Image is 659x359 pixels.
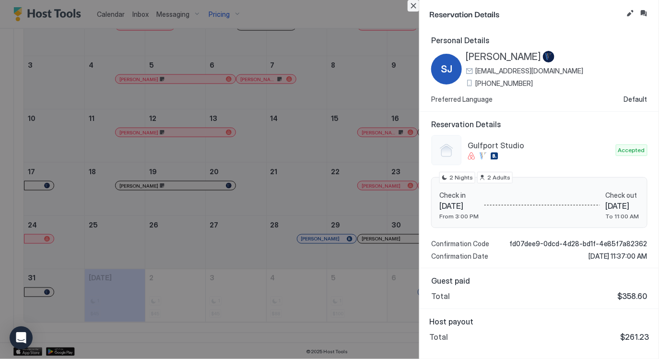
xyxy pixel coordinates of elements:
[431,36,647,45] span: Personal Details
[621,332,649,342] span: $261.23
[431,276,647,286] span: Guest paid
[624,95,647,104] span: Default
[449,173,473,182] span: 2 Nights
[439,201,479,211] span: [DATE]
[475,79,533,88] span: [PHONE_NUMBER]
[431,239,489,248] span: Confirmation Code
[606,191,639,200] span: Check out
[475,67,583,75] span: [EMAIL_ADDRESS][DOMAIN_NAME]
[606,213,639,220] span: To 11:00 AM
[429,317,649,326] span: Host payout
[618,146,645,155] span: Accepted
[638,8,649,19] button: Inbox
[431,120,647,129] span: Reservation Details
[509,239,647,248] span: fd07dee9-0dcd-4d28-bd1f-4e85f7a82362
[588,252,647,261] span: [DATE] 11:37:00 AM
[10,326,33,349] div: Open Intercom Messenger
[466,51,541,63] span: [PERSON_NAME]
[429,8,623,20] span: Reservation Details
[431,95,493,104] span: Preferred Language
[468,141,612,150] span: Gulfport Studio
[624,8,636,19] button: Edit reservation
[439,213,479,220] span: From 3:00 PM
[431,291,450,301] span: Total
[441,62,452,76] span: SJ
[606,201,639,211] span: [DATE]
[487,173,510,182] span: 2 Adults
[439,191,479,200] span: Check in
[429,332,448,342] span: Total
[431,252,488,261] span: Confirmation Date
[618,291,647,301] span: $358.60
